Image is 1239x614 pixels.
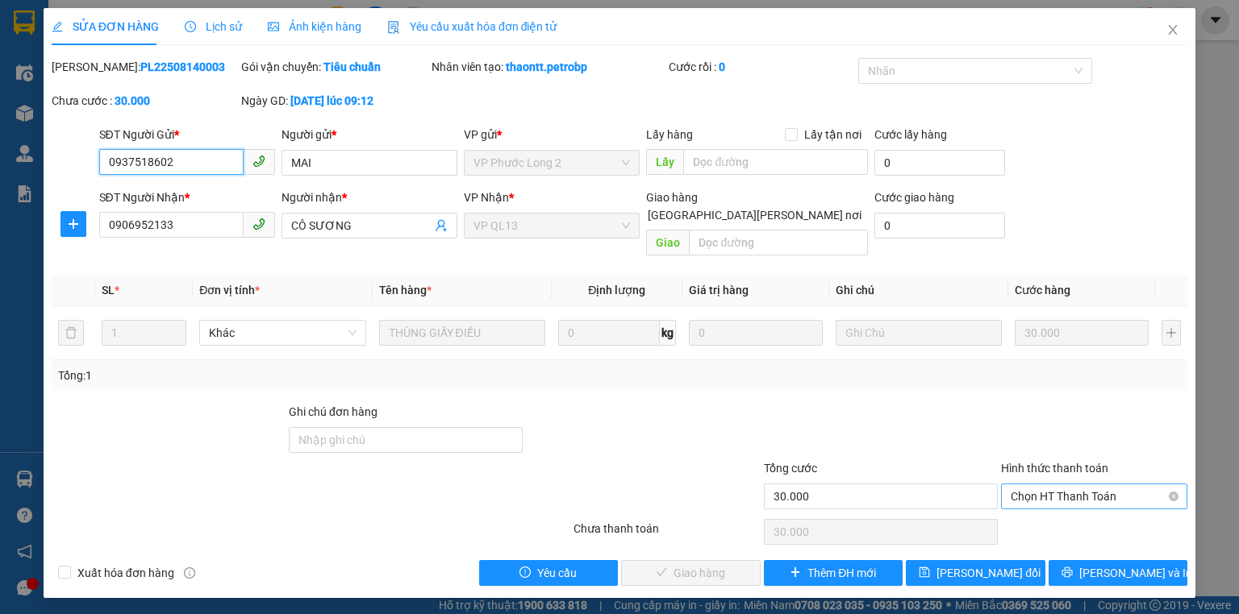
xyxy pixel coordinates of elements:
[874,191,954,204] label: Cước giao hàng
[71,564,181,582] span: Xuất hóa đơn hàng
[798,126,868,143] span: Lấy tận nơi
[1062,566,1073,579] span: printer
[836,320,1002,346] input: Ghi Chú
[99,189,275,206] div: SĐT Người Nhận
[646,191,698,204] span: Giao hàng
[241,92,428,110] div: Ngày GD:
[937,564,1041,582] span: [PERSON_NAME] đổi
[1015,320,1149,346] input: 0
[289,405,378,418] label: Ghi chú đơn hàng
[646,128,693,141] span: Lấy hàng
[473,214,630,238] span: VP QL13
[282,126,457,143] div: Người gửi
[289,427,523,453] input: Ghi chú đơn hàng
[432,58,665,76] div: Nhân viên tạo:
[764,560,903,586] button: plusThêm ĐH mới
[60,211,86,237] button: plus
[1162,320,1181,346] button: plus
[1049,560,1188,586] button: printer[PERSON_NAME] và In
[379,284,432,297] span: Tên hàng
[268,21,279,32] span: picture
[52,58,238,76] div: [PERSON_NAME]:
[790,566,801,579] span: plus
[52,92,238,110] div: Chưa cước :
[1150,8,1195,53] button: Close
[58,367,479,384] div: Tổng: 1
[621,560,761,586] button: checkGiao hàng
[241,58,428,76] div: Gói vận chuyển:
[660,320,676,346] span: kg
[689,284,749,297] span: Giá trị hàng
[99,126,275,143] div: SĐT Người Gửi
[379,320,545,346] input: VD: Bàn, Ghế
[290,94,373,107] b: [DATE] lúc 09:12
[1001,462,1108,475] label: Hình thức thanh toán
[829,275,1008,306] th: Ghi chú
[1169,492,1179,501] span: close-circle
[689,230,868,255] input: Dọc đường
[52,20,159,33] span: SỬA ĐƠN HÀNG
[185,20,242,33] span: Lịch sử
[268,20,361,33] span: Ảnh kiện hàng
[282,189,457,206] div: Người nhận
[323,60,381,73] b: Tiêu chuẩn
[52,21,63,32] span: edit
[906,560,1045,586] button: save[PERSON_NAME] đổi
[537,564,577,582] span: Yêu cầu
[58,320,84,346] button: delete
[115,94,150,107] b: 30.000
[252,155,265,168] span: phone
[641,206,868,224] span: [GEOGRAPHIC_DATA][PERSON_NAME] nơi
[184,567,195,579] span: info-circle
[1079,564,1192,582] span: [PERSON_NAME] và In
[199,284,260,297] span: Đơn vị tính
[252,218,265,230] span: phone
[572,520,761,548] div: Chưa thanh toán
[102,284,115,297] span: SL
[1015,284,1070,297] span: Cước hàng
[464,191,509,204] span: VP Nhận
[874,150,1005,176] input: Cước lấy hàng
[435,219,448,232] span: user-add
[646,230,689,255] span: Giao
[506,60,587,73] b: thaontt.petrobp
[689,320,823,346] input: 0
[683,149,868,175] input: Dọc đường
[387,20,557,33] span: Yêu cầu xuất hóa đơn điện tử
[669,58,855,76] div: Cước rồi :
[140,60,225,73] b: PL22508140003
[519,566,531,579] span: exclamation-circle
[919,566,930,579] span: save
[1011,484,1178,508] span: Chọn HT Thanh Toán
[479,560,619,586] button: exclamation-circleYêu cầu
[387,21,400,34] img: icon
[646,149,683,175] span: Lấy
[874,128,947,141] label: Cước lấy hàng
[209,321,356,345] span: Khác
[185,21,196,32] span: clock-circle
[807,564,876,582] span: Thêm ĐH mới
[464,126,640,143] div: VP gửi
[874,213,1005,239] input: Cước giao hàng
[1166,23,1179,36] span: close
[764,462,817,475] span: Tổng cước
[473,151,630,175] span: VP Phước Long 2
[719,60,725,73] b: 0
[61,218,86,230] span: plus
[588,284,645,297] span: Định lượng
